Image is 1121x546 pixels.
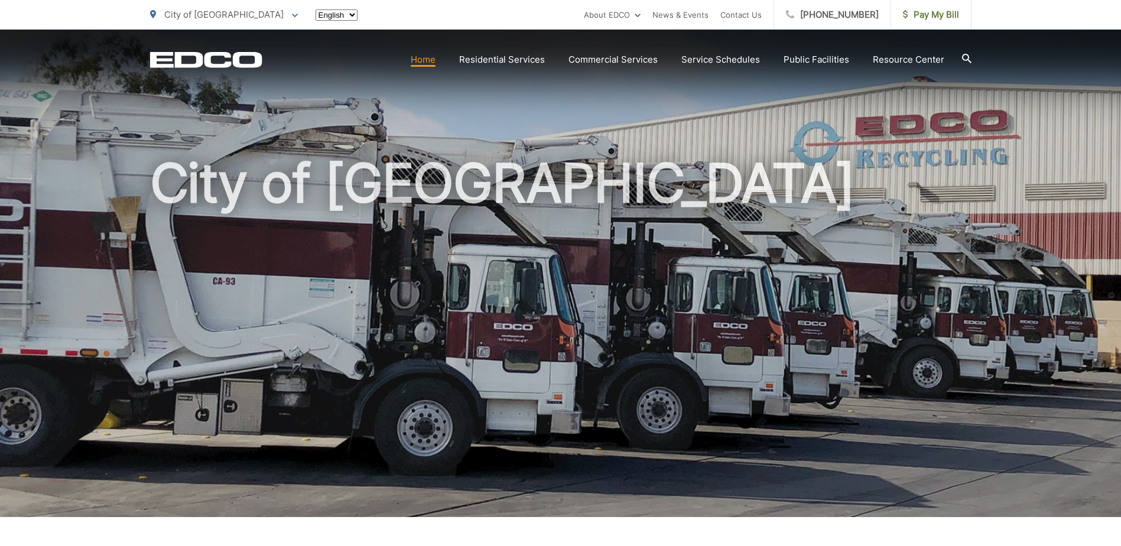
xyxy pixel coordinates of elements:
[720,8,762,22] a: Contact Us
[316,9,358,21] select: Select a language
[459,53,545,67] a: Residential Services
[652,8,709,22] a: News & Events
[873,53,944,67] a: Resource Center
[164,9,284,20] span: City of [GEOGRAPHIC_DATA]
[584,8,641,22] a: About EDCO
[411,53,436,67] a: Home
[568,53,658,67] a: Commercial Services
[681,53,760,67] a: Service Schedules
[784,53,849,67] a: Public Facilities
[150,51,262,68] a: EDCD logo. Return to the homepage.
[150,154,971,528] h1: City of [GEOGRAPHIC_DATA]
[903,8,959,22] span: Pay My Bill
